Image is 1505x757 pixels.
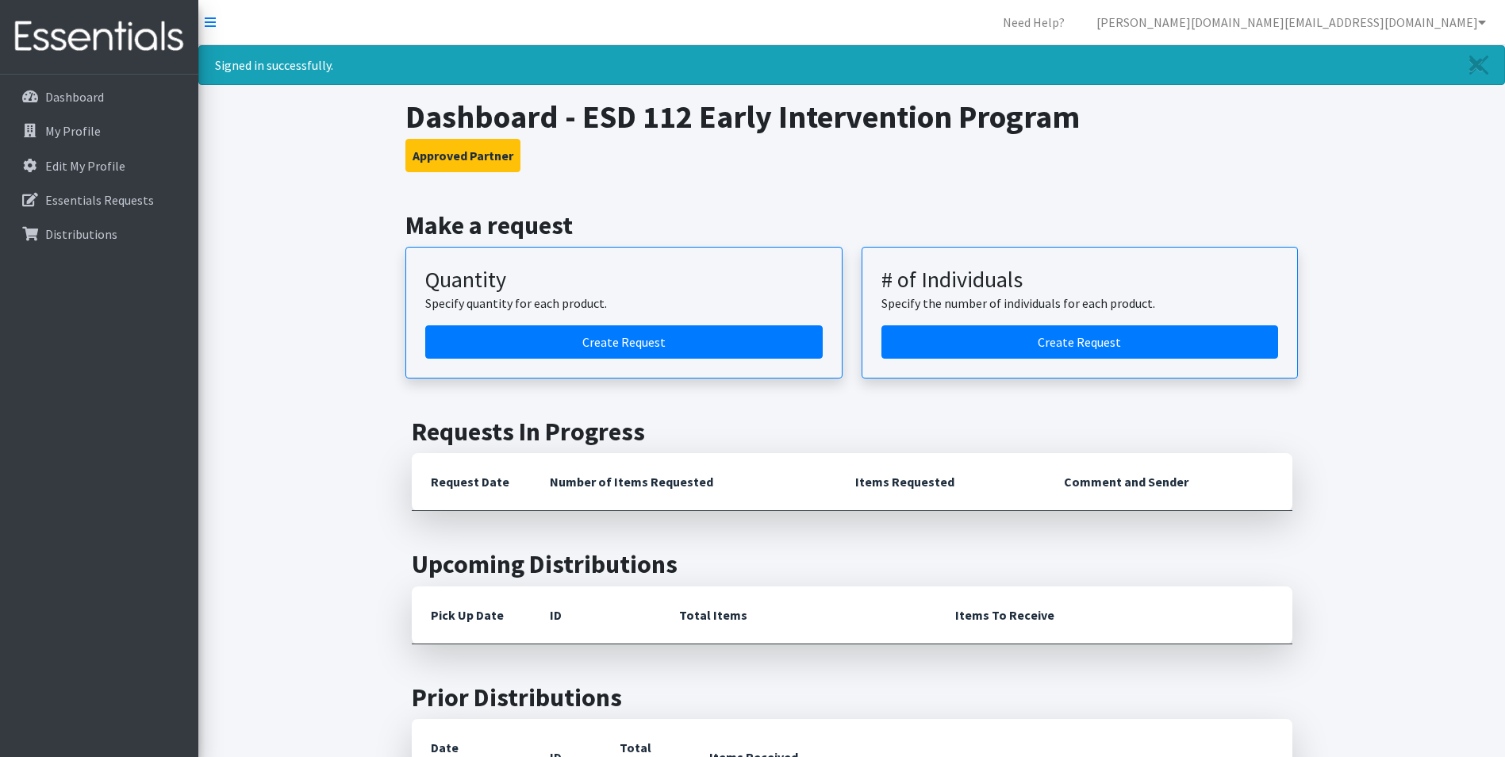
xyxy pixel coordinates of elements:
[881,325,1279,359] a: Create a request by number of individuals
[412,549,1292,579] h2: Upcoming Distributions
[1045,453,1292,511] th: Comment and Sender
[425,325,823,359] a: Create a request by quantity
[1084,6,1499,38] a: [PERSON_NAME][DOMAIN_NAME][EMAIL_ADDRESS][DOMAIN_NAME]
[198,45,1505,85] div: Signed in successfully.
[6,184,192,216] a: Essentials Requests
[6,81,192,113] a: Dashboard
[6,218,192,250] a: Distributions
[412,453,531,511] th: Request Date
[836,453,1045,511] th: Items Requested
[405,210,1298,240] h2: Make a request
[425,294,823,313] p: Specify quantity for each product.
[405,139,520,172] button: Approved Partner
[6,115,192,147] a: My Profile
[6,150,192,182] a: Edit My Profile
[531,453,837,511] th: Number of Items Requested
[936,586,1292,644] th: Items To Receive
[45,226,117,242] p: Distributions
[425,267,823,294] h3: Quantity
[660,586,936,644] th: Total Items
[45,158,125,174] p: Edit My Profile
[412,417,1292,447] h2: Requests In Progress
[990,6,1077,38] a: Need Help?
[45,89,104,105] p: Dashboard
[6,10,192,63] img: HumanEssentials
[1453,46,1504,84] a: Close
[412,682,1292,713] h2: Prior Distributions
[45,123,101,139] p: My Profile
[405,98,1298,136] h1: Dashboard - ESD 112 Early Intervention Program
[45,192,154,208] p: Essentials Requests
[412,586,531,644] th: Pick Up Date
[881,267,1279,294] h3: # of Individuals
[881,294,1279,313] p: Specify the number of individuals for each product.
[531,586,660,644] th: ID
